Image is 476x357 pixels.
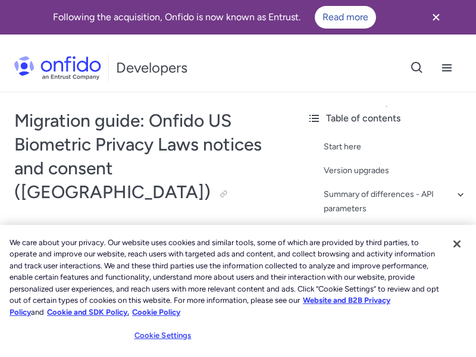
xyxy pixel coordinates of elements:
[324,140,466,154] a: Start here
[47,308,129,317] a: Cookie and SDK Policy.
[324,187,466,216] a: Summary of differences - API parameters
[10,237,443,318] div: We care about your privacy. Our website uses cookies and similar tools, some of which are provide...
[429,10,443,24] svg: Close banner
[14,109,283,204] h1: Migration guide: Onfido US Biometric Privacy Laws notices and consent ([GEOGRAPHIC_DATA])
[10,296,390,317] a: More information about our cookie policy., opens in a new tab
[410,61,424,75] svg: Open search button
[116,58,187,77] h1: Developers
[440,61,454,75] svg: Open navigation menu button
[324,164,466,178] a: Version upgrades
[402,53,432,83] button: Open search button
[432,53,462,83] button: Open navigation menu button
[414,2,458,32] button: Close banner
[14,6,414,29] div: Following the acquisition, Onfido is now known as Entrust.
[14,56,101,80] img: Onfido Logo
[307,111,466,126] div: Table of contents
[132,308,180,317] a: Cookie Policy
[126,324,200,347] button: Cookie Settings
[315,6,376,29] a: Read more
[444,231,470,257] button: Close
